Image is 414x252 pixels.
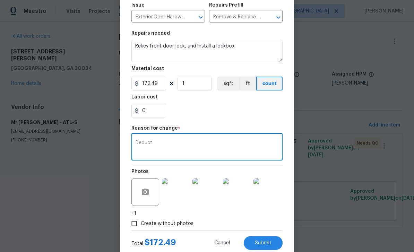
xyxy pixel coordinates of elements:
h5: Repairs Prefill [209,3,243,8]
h5: Reason for change [131,126,178,131]
button: count [256,77,283,90]
button: Cancel [203,236,241,250]
h5: Labor cost [131,95,158,99]
button: ft [239,77,256,90]
h5: Material cost [131,66,164,71]
span: Create without photos [141,220,193,227]
textarea: Rekey front door lock, and install a lockbox [131,40,283,62]
span: Submit [255,241,271,246]
span: $ 172.49 [145,238,176,246]
span: Cancel [214,241,230,246]
h5: Issue [131,3,145,8]
button: sqft [217,77,239,90]
h5: Repairs needed [131,31,170,36]
span: +1 [131,210,136,217]
button: Open [196,12,206,22]
textarea: Deduct [136,140,278,155]
div: Total [131,239,176,247]
h5: Photos [131,169,149,174]
button: Open [274,12,283,22]
button: Submit [244,236,283,250]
